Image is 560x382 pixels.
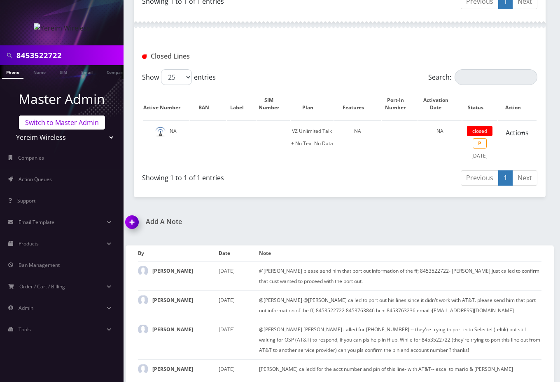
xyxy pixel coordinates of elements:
[19,240,39,247] span: Products
[227,88,256,120] th: Label: activate to sort column ascending
[259,245,541,261] th: Note
[161,69,192,85] select: Showentries
[142,52,266,60] h1: Closed Lines
[190,88,226,120] th: BAN: activate to sort column ascending
[19,262,60,269] span: Ban Management
[16,47,121,63] input: Search in Company
[259,261,541,290] td: @[PERSON_NAME] please send him that port out information of the ff; 8453522722- [PERSON_NAME] jus...
[291,120,334,166] td: VZ Unlimited Talk + No Text No Data
[152,365,193,373] strong: [PERSON_NAME]
[142,69,216,85] label: Show entries
[498,170,513,186] a: 1
[259,320,541,359] td: @[PERSON_NAME] [PERSON_NAME] called for [PHONE_NUMBER] -- they're trying to port in to Selectel (...
[152,297,193,304] strong: [PERSON_NAME]
[29,65,50,78] a: Name
[143,88,189,120] th: Active Number: activate to sort column descending
[500,125,534,141] a: Actions
[473,138,487,149] span: P
[259,290,541,320] td: @[PERSON_NAME] @[PERSON_NAME] called to port out his lines since it didn't work with AT&T. please...
[19,283,65,290] span: Order / Cart / Billing
[418,88,462,120] th: Activation Date: activate to sort column ascending
[455,69,537,85] input: Search:
[19,304,33,311] span: Admin
[142,54,147,59] img: Closed Lines
[461,170,499,186] a: Previous
[19,326,31,333] span: Tools
[257,88,289,120] th: SIM Number: activate to sort column ascending
[467,126,492,136] span: closed
[462,120,497,166] td: [DATE]
[219,320,259,359] td: [DATE]
[219,359,259,378] td: [DATE]
[219,245,259,261] th: Date
[155,127,166,137] img: default.png
[19,176,52,183] span: Action Queues
[219,290,259,320] td: [DATE]
[18,154,44,161] span: Companies
[103,65,130,78] a: Company
[334,120,381,166] td: NA
[138,245,219,261] th: By
[512,170,537,186] a: Next
[259,359,541,378] td: [PERSON_NAME] calledd for the acct number and pin of this line- with AT&T-- escal to mario & [PER...
[428,69,537,85] label: Search:
[498,88,537,120] th: Action : activate to sort column ascending
[462,88,497,120] th: Status: activate to sort column ascending
[334,88,381,120] th: Features: activate to sort column ascending
[126,218,334,226] a: Add A Note
[56,65,71,78] a: SIM
[291,88,334,120] th: Plan: activate to sort column ascending
[436,127,443,134] span: NA
[19,116,105,130] a: Switch to Master Admin
[382,88,418,120] th: Port-In Number: activate to sort column ascending
[2,65,23,79] a: Phone
[17,197,35,204] span: Support
[152,267,193,274] strong: [PERSON_NAME]
[219,261,259,290] td: [DATE]
[143,120,189,166] td: NA
[19,219,54,226] span: Email Template
[142,170,334,183] div: Showing 1 to 1 of 1 entries
[34,23,90,33] img: Yereim Wireless
[152,326,193,333] strong: [PERSON_NAME]
[77,65,97,78] a: Email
